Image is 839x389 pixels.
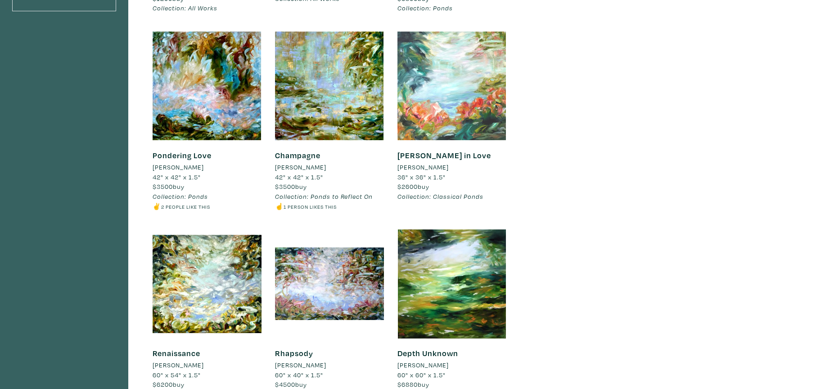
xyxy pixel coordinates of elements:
span: $6200 [153,380,173,389]
em: Collection: Ponds to Reflect On [275,192,373,201]
span: 60" x 54" x 1.5" [153,371,201,379]
span: $2600 [397,182,418,191]
li: [PERSON_NAME] [275,162,326,172]
span: 42" x 42" x 1.5" [153,173,201,181]
a: [PERSON_NAME] [275,162,384,172]
span: $4500 [275,380,295,389]
span: 36" x 36" x 1.5" [397,173,446,181]
span: 42" x 42" x 1.5" [275,173,323,181]
span: $6880 [397,380,418,389]
a: Rhapsody [275,348,313,358]
span: buy [397,380,429,389]
a: Champagne [275,150,320,160]
a: Depth Unknown [397,348,458,358]
span: buy [397,182,429,191]
em: Collection: Ponds [397,4,453,12]
a: [PERSON_NAME] [153,162,262,172]
li: [PERSON_NAME] [153,360,204,370]
em: Collection: All Works [153,4,217,12]
em: Collection: Classical Ponds [397,192,483,201]
li: [PERSON_NAME] [397,360,449,370]
a: Renaissance [153,348,200,358]
small: 1 person likes this [284,203,337,210]
span: 60" x 40" x 1.5" [275,371,323,379]
span: 60" x 60" x 1.5" [397,371,446,379]
a: [PERSON_NAME] [275,360,384,370]
a: Pondering Love [153,150,212,160]
a: [PERSON_NAME] in Love [397,150,491,160]
span: buy [153,182,185,191]
small: 2 people like this [161,203,210,210]
li: [PERSON_NAME] [275,360,326,370]
li: [PERSON_NAME] [397,162,449,172]
span: $3500 [275,182,295,191]
span: $3500 [153,182,173,191]
span: buy [275,380,307,389]
em: Collection: Ponds [153,192,208,201]
span: buy [275,182,307,191]
span: buy [153,380,185,389]
a: [PERSON_NAME] [397,162,506,172]
li: ✌️ [153,201,262,211]
a: [PERSON_NAME] [397,360,506,370]
li: ☝️ [275,201,384,211]
li: [PERSON_NAME] [153,162,204,172]
a: [PERSON_NAME] [153,360,262,370]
